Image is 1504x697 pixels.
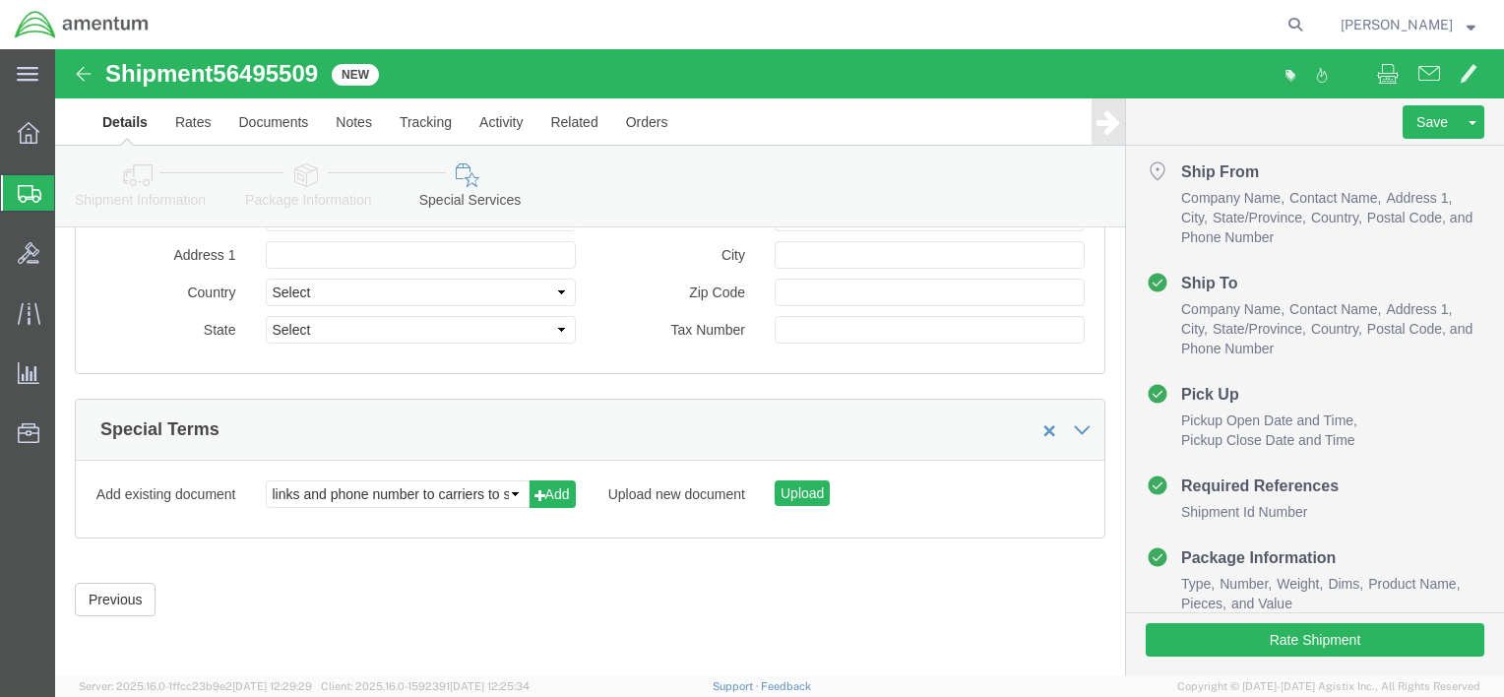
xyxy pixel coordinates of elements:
button: [PERSON_NAME] [1340,13,1476,36]
span: Server: 2025.16.0-1ffcc23b9e2 [79,680,312,692]
span: Client: 2025.16.0-1592391 [321,680,530,692]
iframe: FS Legacy Container [55,49,1504,676]
a: Support [713,680,762,692]
span: [DATE] 12:29:29 [232,680,312,692]
a: Feedback [761,680,811,692]
span: Copyright © [DATE]-[DATE] Agistix Inc., All Rights Reserved [1177,678,1480,695]
span: Michael Knight [1341,14,1453,35]
img: logo [14,10,150,39]
span: [DATE] 12:25:34 [450,680,530,692]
